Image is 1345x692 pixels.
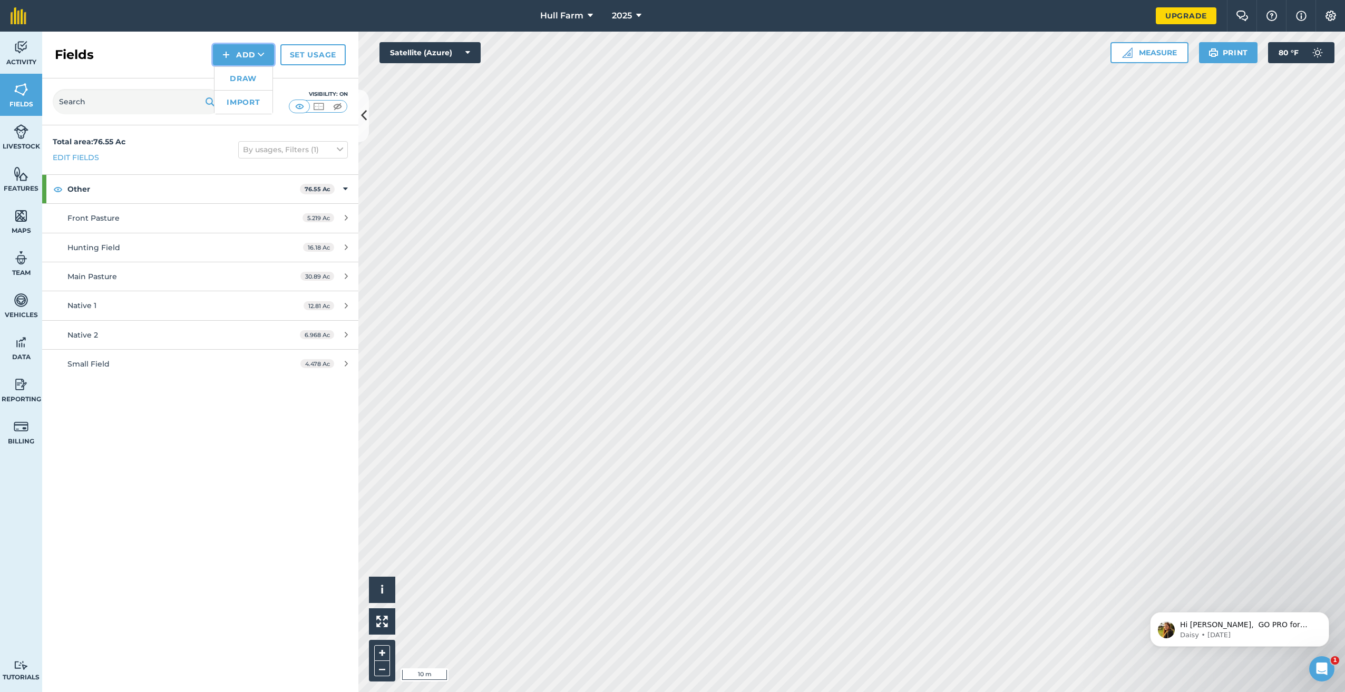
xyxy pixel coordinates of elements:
span: 1 [1331,656,1339,665]
div: Visibility: On [289,90,348,98]
a: Draw [215,67,272,90]
span: Small Field [67,359,110,369]
img: svg+xml;base64,PHN2ZyB4bWxucz0iaHR0cDovL3d3dy53My5vcmcvMjAwMC9zdmciIHdpZHRoPSI1NiIgaGVpZ2h0PSI2MC... [14,82,28,97]
button: Print [1199,42,1258,63]
img: svg+xml;base64,PD94bWwgdmVyc2lvbj0iMS4wIiBlbmNvZGluZz0idXRmLTgiPz4KPCEtLSBHZW5lcmF0b3I6IEFkb2JlIE... [14,250,28,266]
img: svg+xml;base64,PHN2ZyB4bWxucz0iaHR0cDovL3d3dy53My5vcmcvMjAwMC9zdmciIHdpZHRoPSI1NiIgaGVpZ2h0PSI2MC... [14,208,28,224]
img: svg+xml;base64,PHN2ZyB4bWxucz0iaHR0cDovL3d3dy53My5vcmcvMjAwMC9zdmciIHdpZHRoPSIxOSIgaGVpZ2h0PSIyNC... [1208,46,1219,59]
span: 4.478 Ac [300,359,334,368]
button: By usages, Filters (1) [238,141,348,158]
img: svg+xml;base64,PHN2ZyB4bWxucz0iaHR0cDovL3d3dy53My5vcmcvMjAwMC9zdmciIHdpZHRoPSIxNyIgaGVpZ2h0PSIxNy... [1296,9,1307,22]
a: Set usage [280,44,346,65]
img: svg+xml;base64,PD94bWwgdmVyc2lvbj0iMS4wIiBlbmNvZGluZz0idXRmLTgiPz4KPCEtLSBHZW5lcmF0b3I6IEFkb2JlIE... [1307,42,1328,63]
img: svg+xml;base64,PHN2ZyB4bWxucz0iaHR0cDovL3d3dy53My5vcmcvMjAwMC9zdmciIHdpZHRoPSI1MCIgaGVpZ2h0PSI0MC... [293,101,306,112]
img: fieldmargin Logo [11,7,26,24]
button: Satellite (Azure) [379,42,481,63]
img: svg+xml;base64,PHN2ZyB4bWxucz0iaHR0cDovL3d3dy53My5vcmcvMjAwMC9zdmciIHdpZHRoPSIxNCIgaGVpZ2h0PSIyNC... [222,48,230,61]
img: Four arrows, one pointing top left, one top right, one bottom right and the last bottom left [376,616,388,627]
img: svg+xml;base64,PHN2ZyB4bWxucz0iaHR0cDovL3d3dy53My5vcmcvMjAwMC9zdmciIHdpZHRoPSIxOSIgaGVpZ2h0PSIyNC... [205,95,215,108]
img: svg+xml;base64,PHN2ZyB4bWxucz0iaHR0cDovL3d3dy53My5vcmcvMjAwMC9zdmciIHdpZHRoPSIxOCIgaGVpZ2h0PSIyNC... [53,183,63,195]
img: svg+xml;base64,PD94bWwgdmVyc2lvbj0iMS4wIiBlbmNvZGluZz0idXRmLTgiPz4KPCEtLSBHZW5lcmF0b3I6IEFkb2JlIE... [14,660,28,670]
button: Measure [1110,42,1188,63]
span: Native 1 [67,301,96,310]
span: 5.219 Ac [303,213,334,222]
button: 80 °F [1268,42,1334,63]
a: Hunting Field16.18 Ac [42,233,358,262]
span: Front Pasture [67,213,120,223]
span: 80 ° F [1279,42,1299,63]
span: Main Pasture [67,272,117,281]
img: svg+xml;base64,PD94bWwgdmVyc2lvbj0iMS4wIiBlbmNvZGluZz0idXRmLTgiPz4KPCEtLSBHZW5lcmF0b3I6IEFkb2JlIE... [14,39,28,55]
a: Upgrade [1156,7,1216,24]
span: 30.89 Ac [300,272,334,281]
span: 12.81 Ac [304,301,334,310]
img: Ruler icon [1122,47,1133,58]
a: Native 26.968 Ac [42,321,358,349]
span: Native 2 [67,330,98,340]
span: Hull Farm [540,9,583,22]
img: svg+xml;base64,PD94bWwgdmVyc2lvbj0iMS4wIiBlbmNvZGluZz0idXRmLTgiPz4KPCEtLSBHZW5lcmF0b3I6IEFkb2JlIE... [14,334,28,350]
input: Search [53,89,221,114]
div: Other76.55 Ac [42,175,358,203]
button: i [369,577,395,603]
img: svg+xml;base64,PD94bWwgdmVyc2lvbj0iMS4wIiBlbmNvZGluZz0idXRmLTgiPz4KPCEtLSBHZW5lcmF0b3I6IEFkb2JlIE... [14,419,28,434]
span: 16.18 Ac [303,243,334,252]
img: svg+xml;base64,PHN2ZyB4bWxucz0iaHR0cDovL3d3dy53My5vcmcvMjAwMC9zdmciIHdpZHRoPSI1MCIgaGVpZ2h0PSI0MC... [331,101,344,112]
iframe: Intercom notifications message [1134,590,1345,664]
a: Import [215,91,272,114]
img: Two speech bubbles overlapping with the left bubble in the forefront [1236,11,1249,21]
img: A cog icon [1324,11,1337,21]
strong: Total area : 76.55 Ac [53,137,125,146]
a: Edit fields [53,152,99,163]
button: Add DrawImport [213,44,274,65]
span: 2025 [612,9,632,22]
img: svg+xml;base64,PD94bWwgdmVyc2lvbj0iMS4wIiBlbmNvZGluZz0idXRmLTgiPz4KPCEtLSBHZW5lcmF0b3I6IEFkb2JlIE... [14,292,28,308]
img: svg+xml;base64,PHN2ZyB4bWxucz0iaHR0cDovL3d3dy53My5vcmcvMjAwMC9zdmciIHdpZHRoPSI1MCIgaGVpZ2h0PSI0MC... [312,101,325,112]
button: – [374,661,390,676]
h2: Fields [55,46,94,63]
span: Hunting Field [67,243,120,252]
strong: 76.55 Ac [305,185,330,193]
img: svg+xml;base64,PD94bWwgdmVyc2lvbj0iMS4wIiBlbmNvZGluZz0idXRmLTgiPz4KPCEtLSBHZW5lcmF0b3I6IEFkb2JlIE... [14,124,28,140]
a: Native 112.81 Ac [42,291,358,320]
strong: Other [67,175,300,203]
span: 6.968 Ac [300,330,334,339]
iframe: Intercom live chat [1309,656,1334,681]
span: i [381,583,384,596]
a: Small Field4.478 Ac [42,350,358,378]
a: Main Pasture30.89 Ac [42,262,358,291]
button: + [374,645,390,661]
a: Front Pasture5.219 Ac [42,204,358,232]
img: svg+xml;base64,PD94bWwgdmVyc2lvbj0iMS4wIiBlbmNvZGluZz0idXRmLTgiPz4KPCEtLSBHZW5lcmF0b3I6IEFkb2JlIE... [14,377,28,392]
img: svg+xml;base64,PHN2ZyB4bWxucz0iaHR0cDovL3d3dy53My5vcmcvMjAwMC9zdmciIHdpZHRoPSI1NiIgaGVpZ2h0PSI2MC... [14,166,28,182]
img: A question mark icon [1265,11,1278,21]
